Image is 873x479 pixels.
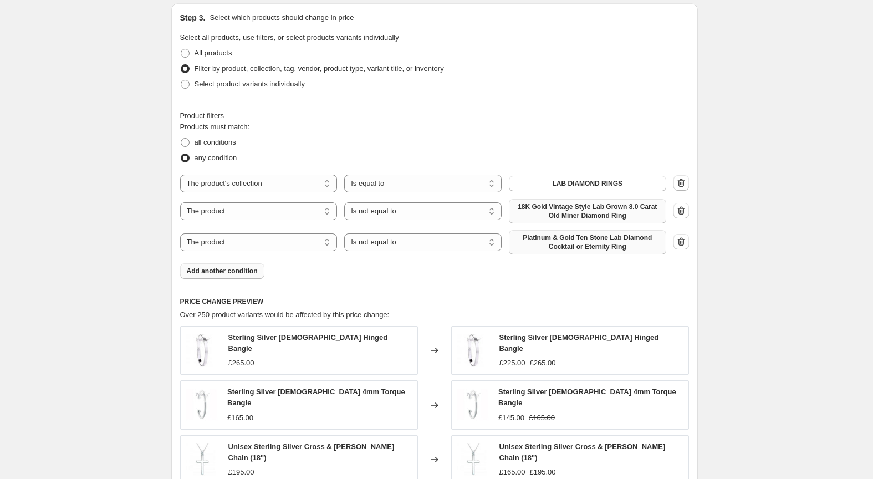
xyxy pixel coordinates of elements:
span: any condition [195,154,237,162]
img: Unisex-Sterling-Silver-Cross-_-Belcher-Chain-Pobjoy-Diamonds-18457051_80x.jpg [457,443,491,476]
div: £165.00 [499,467,525,478]
div: £225.00 [499,358,525,369]
span: Sterling Silver [DEMOGRAPHIC_DATA] 4mm Torque Bangle [498,388,676,407]
strike: £165.00 [529,412,555,424]
div: £195.00 [228,467,254,478]
span: Sterling Silver [DEMOGRAPHIC_DATA] Hinged Bangle [228,333,388,353]
p: Select which products should change in price [210,12,354,23]
span: Select product variants individually [195,80,305,88]
span: all conditions [195,138,236,146]
span: LAB DIAMOND RINGS [552,179,622,188]
img: Sterling-Silver-Ladies-4mm-Torque-Bangle-Pobjoy-Diamonds-18456626_80x.jpg [457,389,490,422]
span: All products [195,49,232,57]
span: Add another condition [187,267,258,276]
span: Filter by product, collection, tag, vendor, product type, variant title, or inventory [195,64,444,73]
img: Sterling-Silver-Ladies-Hinged-Bangle-Pobjoy-Diamonds-18456228_80x.jpg [457,334,491,367]
strike: £195.00 [530,467,556,478]
span: Unisex Sterling Silver Cross & [PERSON_NAME] Chain (18") [228,442,395,462]
img: Sterling-Silver-Ladies-4mm-Torque-Bangle-Pobjoy-Diamonds-18456626_80x.jpg [186,389,219,422]
div: £165.00 [227,412,253,424]
img: Unisex-Sterling-Silver-Cross-_-Belcher-Chain-Pobjoy-Diamonds-18457051_80x.jpg [186,443,219,476]
h2: Step 3. [180,12,206,23]
span: 18K Gold Vintage Style Lab Grown 8.0 Carat Old Miner Diamond Ring [515,202,660,220]
span: Platinum & Gold Ten Stone Lab Diamond Cocktail or Eternity Ring [515,233,660,251]
span: Products must match: [180,123,250,131]
span: Sterling Silver [DEMOGRAPHIC_DATA] Hinged Bangle [499,333,659,353]
button: Platinum & Gold Ten Stone Lab Diamond Cocktail or Eternity Ring [509,230,666,254]
button: 18K Gold Vintage Style Lab Grown 8.0 Carat Old Miner Diamond Ring [509,199,666,223]
div: £265.00 [228,358,254,369]
span: Sterling Silver [DEMOGRAPHIC_DATA] 4mm Torque Bangle [227,388,405,407]
div: Product filters [180,110,689,121]
h6: PRICE CHANGE PREVIEW [180,297,689,306]
div: £145.00 [498,412,524,424]
span: Over 250 product variants would be affected by this price change: [180,310,390,319]
button: Add another condition [180,263,264,279]
span: Select all products, use filters, or select products variants individually [180,33,399,42]
strike: £265.00 [530,358,556,369]
button: LAB DIAMOND RINGS [509,176,666,191]
img: Sterling-Silver-Ladies-Hinged-Bangle-Pobjoy-Diamonds-18456228_80x.jpg [186,334,219,367]
span: Unisex Sterling Silver Cross & [PERSON_NAME] Chain (18") [499,442,666,462]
